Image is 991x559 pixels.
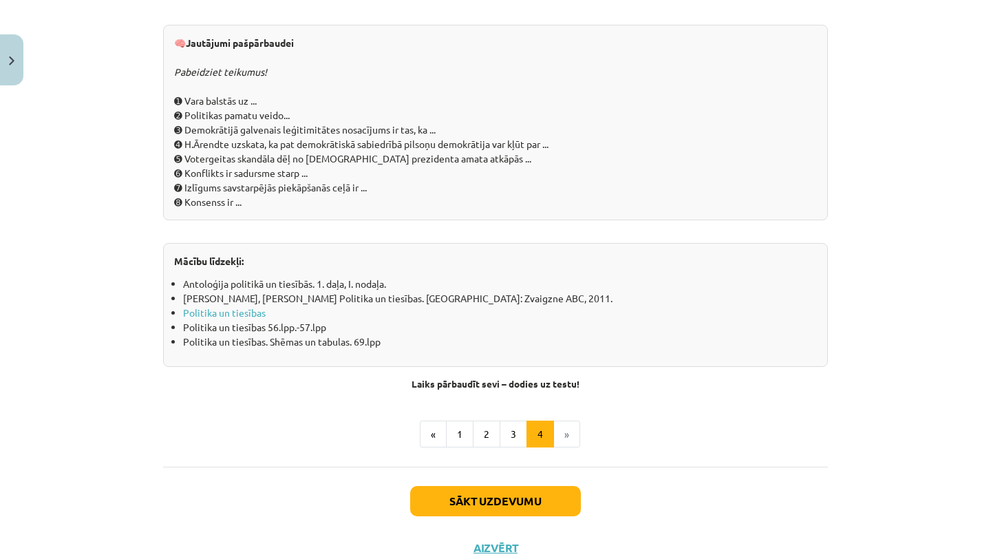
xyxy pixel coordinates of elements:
strong: Laiks pārbaudīt sevi – dodies uz testu! [412,377,579,390]
em: Pabeidziet teikumus! [174,65,267,78]
a: Politika un tiesības [183,306,266,319]
nav: Page navigation example [163,421,828,448]
button: 4 [526,421,554,448]
button: 1 [446,421,473,448]
img: icon-close-lesson-0947bae3869378f0d4975bcd49f059093ad1ed9edebbc8119c70593378902aed.svg [9,56,14,65]
div: 🧠 ➊ Vara balstās uz ... ➋ Politikas pamatu veido... ➌ Demokrātijā galvenais leģitimitātes nosacīj... [163,25,828,220]
strong: Mācību līdzekļi: [174,255,244,267]
button: « [420,421,447,448]
button: Sākt uzdevumu [410,486,581,516]
button: 3 [500,421,527,448]
button: 2 [473,421,500,448]
li: [PERSON_NAME], [PERSON_NAME] Politika un tiesības. [GEOGRAPHIC_DATA]: Zvaigzne ABC, 2011. [183,291,817,306]
li: Politika un tiesības 56.lpp.-57.lpp [183,320,817,335]
strong: Jautājumi pašpārbaudei [186,36,294,49]
button: Aizvērt [469,541,522,555]
li: Antoloģija politikā un tiesībās. 1. daļa, I. nodaļa. [183,277,817,291]
li: Politika un tiesības. Shēmas un tabulas. 69.lpp [183,335,817,349]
